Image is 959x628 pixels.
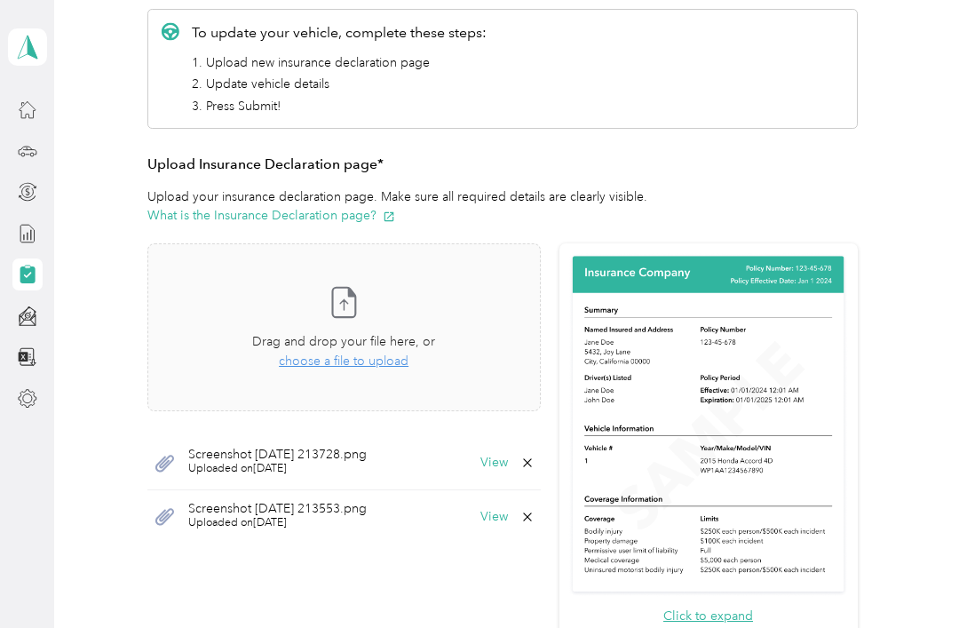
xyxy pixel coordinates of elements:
[188,503,367,515] span: Screenshot [DATE] 213553.png
[279,354,408,369] span: choose a file to upload
[192,53,487,72] li: 1. Upload new insurance declaration page
[188,461,367,477] span: Uploaded on [DATE]
[192,75,487,93] li: 2. Update vehicle details
[192,97,487,115] li: 3. Press Submit!
[192,22,487,44] p: To update your vehicle, complete these steps:
[147,154,858,176] h3: Upload Insurance Declaration page*
[663,607,753,625] button: Click to expand
[480,511,508,523] button: View
[188,515,367,531] span: Uploaded on [DATE]
[860,529,959,628] iframe: Everlance-gr Chat Button Frame
[480,457,508,469] button: View
[148,244,540,410] span: Drag and drop your file here, orchoose a file to upload
[568,253,848,597] img: Sample insurance declaration
[147,187,858,225] p: Upload your insurance declaration page. Make sure all required details are clearly visible.
[252,334,435,349] span: Drag and drop your file here, or
[147,206,395,225] button: What is the Insurance Declaration page?
[188,449,367,461] span: Screenshot [DATE] 213728.png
